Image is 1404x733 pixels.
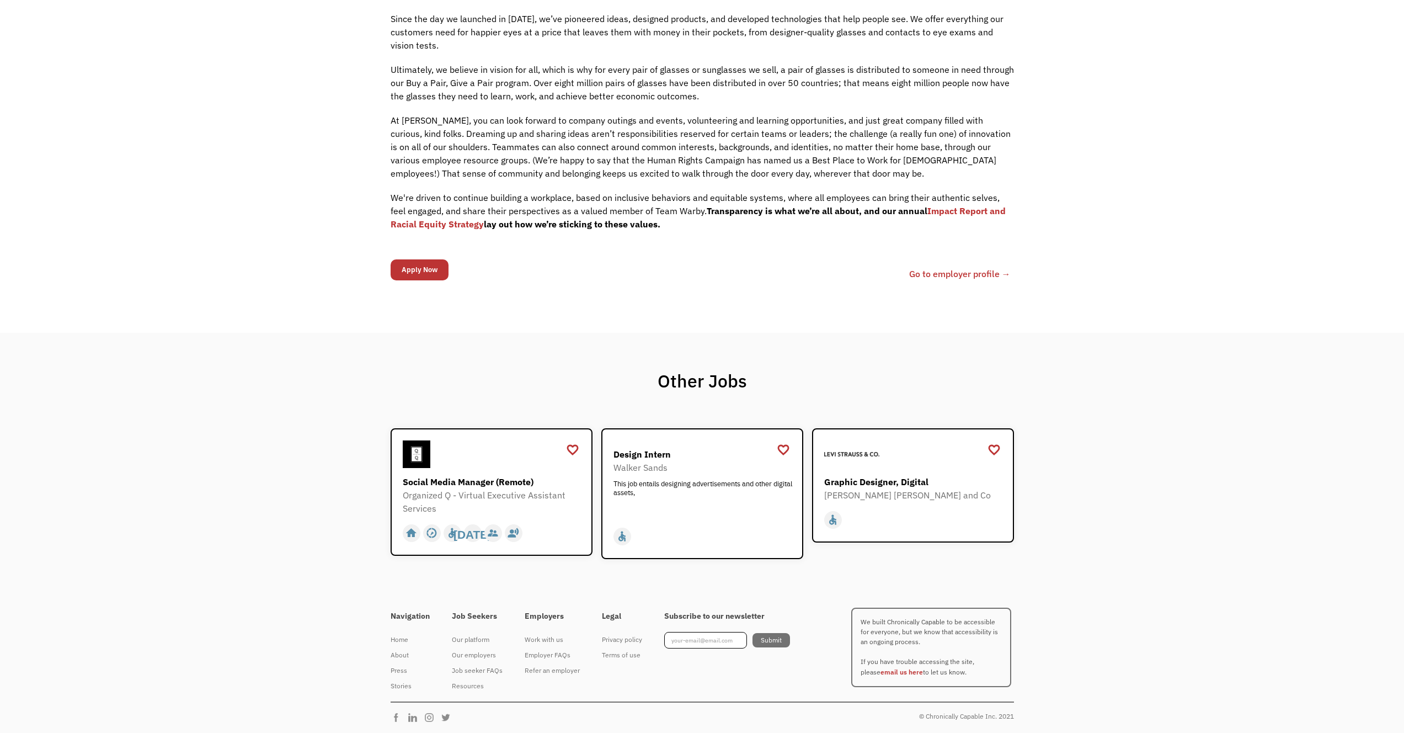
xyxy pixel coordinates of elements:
img: Levi Strauss and Co [824,440,879,468]
div: Resources [452,679,503,693]
h4: Navigation [391,612,430,622]
div: accessible [616,528,628,545]
a: About [391,647,430,663]
div: About [391,649,430,662]
h4: Subscribe to our newsletter [664,612,790,622]
a: Our employers [452,647,503,663]
div: Press [391,664,430,677]
a: Walker SandsDesign InternWalker SandsThis job entails designing advertisements and other digital ... [601,428,803,559]
div: supervisor_account [487,525,499,541]
a: Levi Strauss and CoGraphic Designer, Digital[PERSON_NAME] [PERSON_NAME] and Coaccessible [812,428,1014,543]
strong: lay out how we’re sticking to these values. [484,219,660,230]
span: Ultimately, we believe in vision for all, which is why for every pair of glasses or sunglasses we... [391,64,1014,102]
div: Job seeker FAQs [452,664,503,677]
div: Social Media Manager (Remote) [403,475,583,488]
div: Employer FAQs [525,649,580,662]
div: Refer an employer [525,664,580,677]
a: Refer an employer [525,663,580,678]
div: Terms of use [602,649,642,662]
a: Home [391,632,430,647]
input: Apply Now [391,259,449,280]
h4: Job Seekers [452,612,503,622]
h4: Employers [525,612,580,622]
a: favorite_border [987,442,1001,458]
a: Terms of use [602,647,642,663]
div: accessible [446,525,458,541]
div: Stories [391,679,430,693]
div: accessible [827,512,839,528]
a: Press [391,663,430,678]
a: Go to employer profile → [909,267,1011,280]
a: Job seeker FAQs [452,663,503,678]
div: Privacy policy [602,633,642,646]
div: record_voice_over [508,525,519,541]
a: Privacy policy [602,632,642,647]
a: Employer FAQs [525,647,580,663]
div: [PERSON_NAME] [PERSON_NAME] and Co [824,488,1005,502]
form: Footer Newsletter [664,632,790,649]
div: Work with us [525,633,580,646]
a: favorite_border [566,442,579,458]
h4: Legal [602,612,642,622]
div: Our employers [452,649,503,662]
div: Home [391,633,430,646]
div: Organized Q - Virtual Executive Assistant Services [403,488,583,515]
div: home [405,525,417,541]
a: Work with us [525,632,580,647]
form: Email Form [391,257,449,283]
div: This job entails designing advertisements and other digital assets, [613,480,794,513]
p: We built Chronically Capable to be accessible for everyone, but we know that accessibility is an ... [851,608,1011,687]
a: favorite_border [777,442,790,458]
strong: Transparency is what we’re all about, and our annual [707,205,927,216]
span: At [PERSON_NAME], you can look forward to company outings and events, volunteering and learning o... [391,115,1011,179]
div: © Chronically Capable Inc. 2021 [919,710,1014,723]
a: Our platform [452,632,503,647]
img: Chronically Capable Twitter Page [440,712,457,723]
input: your-email@email.com [664,632,747,649]
input: Submit [752,633,790,647]
span: Since the day we launched in [DATE], we’ve pioneered ideas, designed products, and developed tech... [391,13,1003,51]
div: Our platform [452,633,503,646]
div: Design Intern [613,448,794,461]
a: email us here [880,668,923,676]
span: We're driven to continue building a workplace, based on inclusive behaviors and equitable systems... [391,192,1000,216]
div: slow_motion_video [426,525,437,541]
div: Graphic Designer, Digital [824,475,1005,488]
img: Chronically Capable Facebook Page [391,712,407,723]
div: [DATE] [453,525,492,541]
img: Chronically Capable Linkedin Page [407,712,424,723]
div: Walker Sands [613,461,794,474]
a: Organized Q - Virtual Executive Assistant ServicesSocial Media Manager (Remote)Organized Q - Virt... [391,428,592,556]
a: Resources [452,678,503,694]
a: Stories [391,678,430,694]
img: Organized Q - Virtual Executive Assistant Services [403,440,430,468]
img: Chronically Capable Instagram Page [424,712,440,723]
